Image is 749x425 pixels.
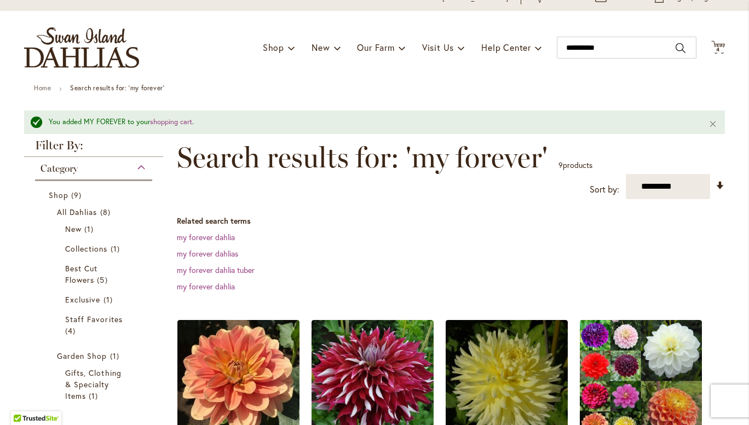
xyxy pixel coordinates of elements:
[65,325,78,336] span: 4
[177,216,725,226] dt: Related search terms
[100,206,113,218] span: 8
[97,274,110,286] span: 5
[357,42,394,53] span: Our Farm
[49,117,692,127] div: You added MY FOREVER to your .
[65,313,125,336] a: Staff Favorites
[65,243,125,254] a: Collections
[24,27,139,68] a: store logo
[24,139,163,157] strong: Filter By:
[590,179,619,200] label: Sort by:
[57,207,97,217] span: All Dahlias
[84,223,96,235] span: 1
[110,350,122,362] span: 1
[716,46,720,53] span: 4
[558,160,563,170] span: 9
[65,263,97,285] span: Best Cut Flowers
[65,294,100,305] span: Exclusive
[65,224,82,234] span: New
[177,281,235,292] a: my forever dahlia
[65,263,125,286] a: Best Cut Flowers
[111,243,123,254] span: 1
[177,141,548,174] span: Search results for: 'my forever'
[41,162,78,174] span: Category
[711,40,725,55] button: 4
[49,190,68,200] span: Shop
[57,206,133,218] a: All Dahlias
[71,189,84,201] span: 9
[65,294,125,305] a: Exclusive
[65,314,123,324] span: Staff Favorites
[34,84,51,92] a: Home
[65,368,122,401] span: Gifts, Clothing & Specialty Items
[263,42,284,53] span: Shop
[49,189,141,201] a: Shop
[57,351,107,361] span: Garden Shop
[422,42,454,53] span: Visit Us
[89,390,101,401] span: 1
[65,367,125,401] a: Gifts, Clothing &amp; Specialty Items
[150,117,192,126] a: shopping cart
[70,84,164,92] strong: Search results for: 'my forever'
[558,156,592,174] p: products
[8,386,39,417] iframe: Launch Accessibility Center
[65,223,125,235] a: New
[65,243,108,254] span: Collections
[312,42,330,53] span: New
[481,42,531,53] span: Help Center
[177,265,255,275] a: my forever dahlia tuber
[103,294,116,305] span: 1
[177,248,238,259] a: my forever dahlias
[177,232,235,242] a: my forever dahlia
[57,350,133,362] a: Garden Shop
